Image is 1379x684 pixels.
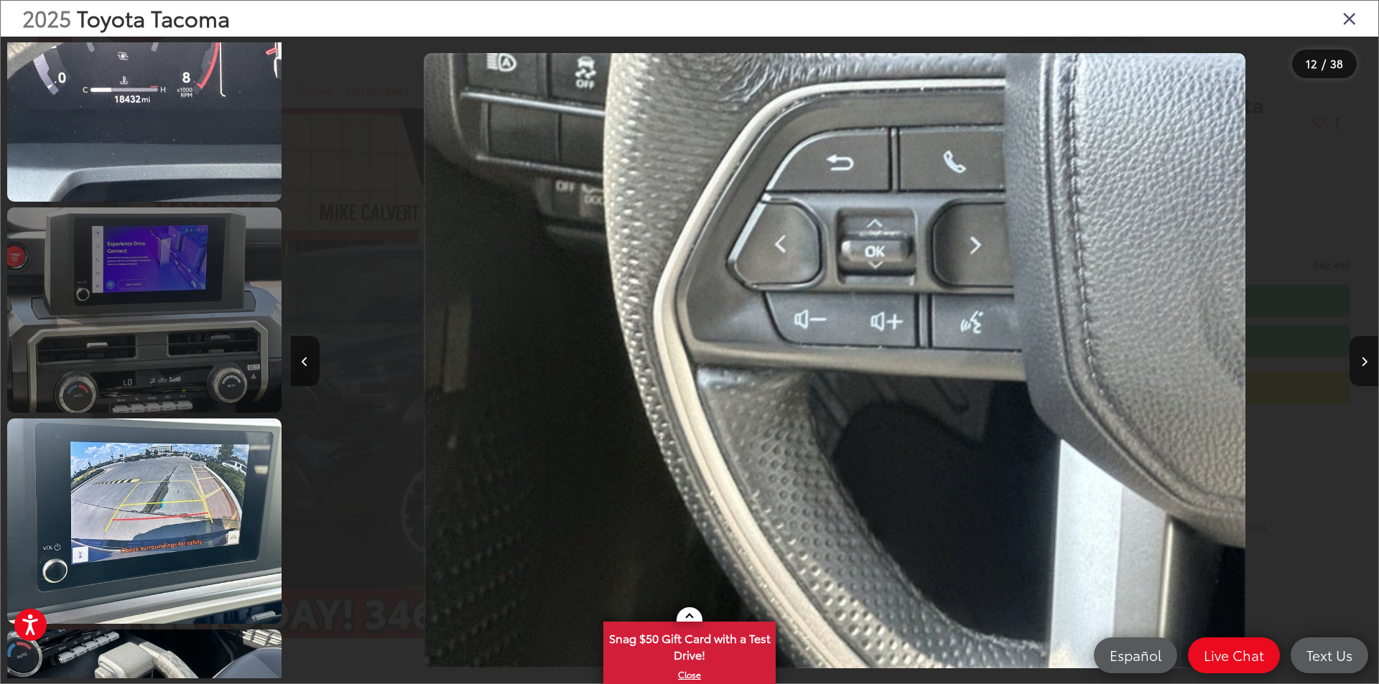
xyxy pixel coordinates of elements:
[291,53,1378,669] div: 2025 Toyota Tacoma TRD Off-Road 11
[291,336,320,386] button: Previous image
[1342,9,1357,27] i: Close gallery
[1330,55,1343,71] span: 38
[1197,646,1271,664] span: Live Chat
[77,2,230,33] span: Toyota Tacoma
[1306,55,1317,71] span: 12
[1291,637,1368,673] a: Text Us
[4,416,284,626] img: 2025 Toyota Tacoma TRD Off-Road
[1350,336,1378,386] button: Next image
[1094,637,1177,673] a: Español
[1188,637,1280,673] a: Live Chat
[1102,646,1169,664] span: Español
[424,53,1245,669] img: 2025 Toyota Tacoma TRD Off-Road
[22,2,71,33] span: 2025
[605,623,774,667] span: Snag $50 Gift Card with a Test Drive!
[1299,646,1360,664] span: Text Us
[1320,59,1327,69] span: /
